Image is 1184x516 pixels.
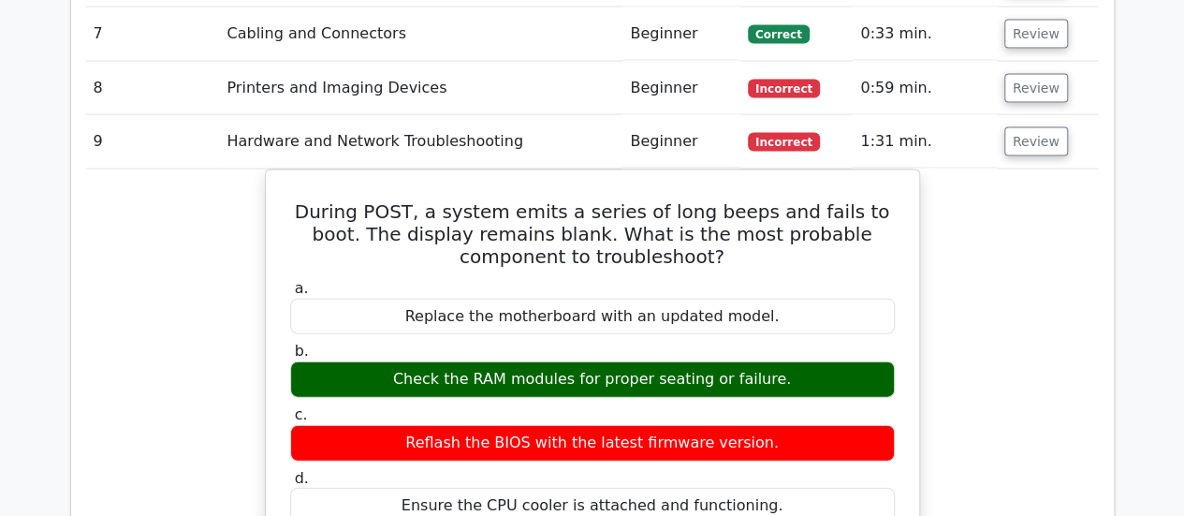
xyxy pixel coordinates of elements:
h5: During POST, a system emits a series of long beeps and fails to boot. The display remains blank. ... [288,200,897,268]
td: 1:31 min. [853,115,996,169]
td: Beginner [622,62,740,115]
td: Hardware and Network Troubleshooting [219,115,622,169]
td: 9 [86,115,220,169]
td: 0:33 min. [853,7,996,61]
span: Correct [748,25,809,44]
td: 7 [86,7,220,61]
div: Check the RAM modules for proper seating or failure. [290,361,895,398]
div: Replace the motherboard with an updated model. [290,299,895,335]
td: Beginner [622,7,740,61]
span: c. [295,405,308,423]
td: Cabling and Connectors [219,7,622,61]
button: Review [1004,127,1068,156]
button: Review [1004,74,1068,103]
div: Reflash the BIOS with the latest firmware version. [290,425,895,462]
span: a. [295,279,309,297]
td: Beginner [622,115,740,169]
button: Review [1004,20,1068,49]
span: d. [295,469,309,487]
td: Printers and Imaging Devices [219,62,622,115]
span: b. [295,342,309,360]
span: Incorrect [748,80,820,98]
span: Incorrect [748,133,820,152]
td: 8 [86,62,220,115]
td: 0:59 min. [853,62,996,115]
